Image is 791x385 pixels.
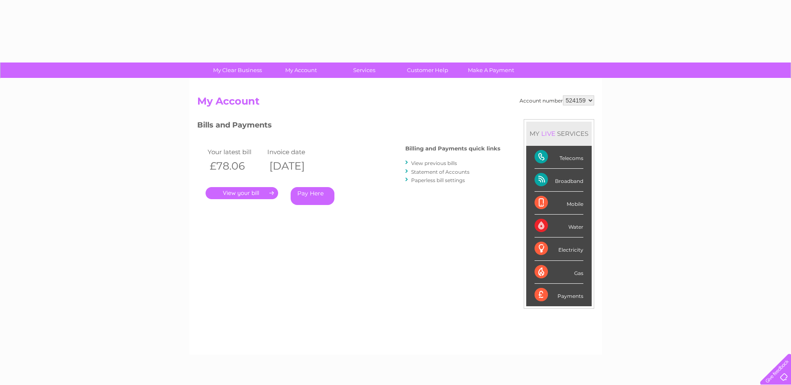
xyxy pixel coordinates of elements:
[526,122,592,145] div: MY SERVICES
[520,95,594,105] div: Account number
[535,192,583,215] div: Mobile
[330,62,399,78] a: Services
[411,160,457,166] a: View previous bills
[266,62,335,78] a: My Account
[535,284,583,306] div: Payments
[197,119,500,134] h3: Bills and Payments
[393,62,462,78] a: Customer Help
[203,62,272,78] a: My Clear Business
[265,146,325,157] td: Invoice date
[535,237,583,260] div: Electricity
[206,146,266,157] td: Your latest bill
[206,187,278,199] a: .
[197,95,594,111] h2: My Account
[265,157,325,175] th: [DATE]
[411,169,470,175] a: Statement of Accounts
[535,146,583,169] div: Telecoms
[535,215,583,237] div: Water
[540,130,557,137] div: LIVE
[206,157,266,175] th: £78.06
[535,169,583,192] div: Broadband
[405,145,500,152] h4: Billing and Payments quick links
[457,62,525,78] a: Make A Payment
[291,187,334,205] a: Pay Here
[411,177,465,183] a: Paperless bill settings
[535,261,583,284] div: Gas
